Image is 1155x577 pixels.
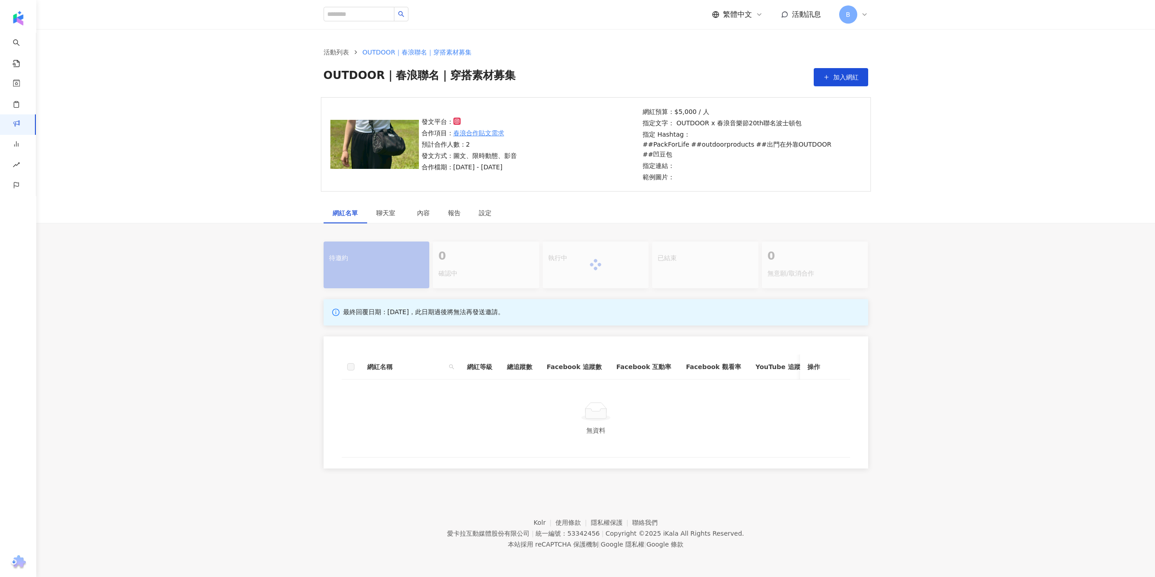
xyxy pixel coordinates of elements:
[324,68,516,86] span: OUTDOOR｜春浪聯名｜穿搭素材募集
[531,530,534,537] span: |
[13,156,20,176] span: rise
[331,307,341,317] span: info-circle
[643,161,859,171] p: 指定連結：
[367,362,445,372] span: 網紅名稱
[447,360,456,374] span: search
[11,11,25,25] img: logo icon
[601,541,644,548] a: Google 隱私權
[330,120,419,169] img: 春浪合作貼文需求
[10,555,27,570] img: chrome extension
[792,10,821,19] span: 活動訊息
[422,117,517,127] p: 發文平台：
[13,33,31,68] a: search
[646,541,683,548] a: Google 條款
[605,530,744,537] div: Copyright © 2025 All Rights Reserved.
[800,355,850,380] th: 操作
[540,355,609,380] th: Facebook 追蹤數
[343,308,504,317] p: 最終回覆日期：[DATE]，此日期過後將無法再發送邀請。
[353,425,839,435] div: 無資料
[479,208,491,218] div: 設定
[691,139,754,149] p: ##outdoorproducts
[376,210,399,216] span: 聊天室
[398,11,404,17] span: search
[449,364,454,370] span: search
[417,208,430,218] div: 內容
[756,139,831,149] p: ##出門在外靠OUTDOOR
[601,530,604,537] span: |
[643,139,689,149] p: ##PackForLife
[322,47,351,57] a: 活動列表
[534,519,555,526] a: Kolr
[422,139,517,149] p: 預計合作人數：2
[422,128,517,138] p: 合作項目：
[643,129,859,159] p: 指定 Hashtag：
[363,49,472,56] span: OUTDOOR｜春浪聯名｜穿搭素材募集
[663,530,678,537] a: iKala
[591,519,633,526] a: 隱私權保護
[748,355,814,380] th: YouTube 追蹤數
[333,208,358,218] div: 網紅名單
[609,355,678,380] th: Facebook 互動率
[448,208,461,218] div: 報告
[833,74,859,81] span: 加入網紅
[814,68,868,86] button: 加入網紅
[422,151,517,161] p: 發文方式：圖文、限時動態、影音
[644,541,647,548] span: |
[643,118,859,128] p: 指定文字： OUTDOOR x 春浪音樂節20th聯名波士頓包
[460,355,500,380] th: 網紅等級
[678,355,748,380] th: Facebook 觀看率
[643,172,859,182] p: 範例圖片：
[846,10,850,20] span: B
[599,541,601,548] span: |
[555,519,591,526] a: 使用條款
[632,519,658,526] a: 聯絡我們
[643,107,859,117] p: 網紅預算：$5,000 / 人
[723,10,752,20] span: 繁體中文
[643,149,672,159] p: ##凹豆包
[500,355,540,380] th: 總追蹤數
[422,162,517,172] p: 合作檔期：[DATE] - [DATE]
[508,539,683,550] span: 本站採用 reCAPTCHA 保護機制
[453,128,504,138] a: 春浪合作貼文需求
[536,530,600,537] div: 統一編號：53342456
[447,530,530,537] div: 愛卡拉互動媒體股份有限公司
